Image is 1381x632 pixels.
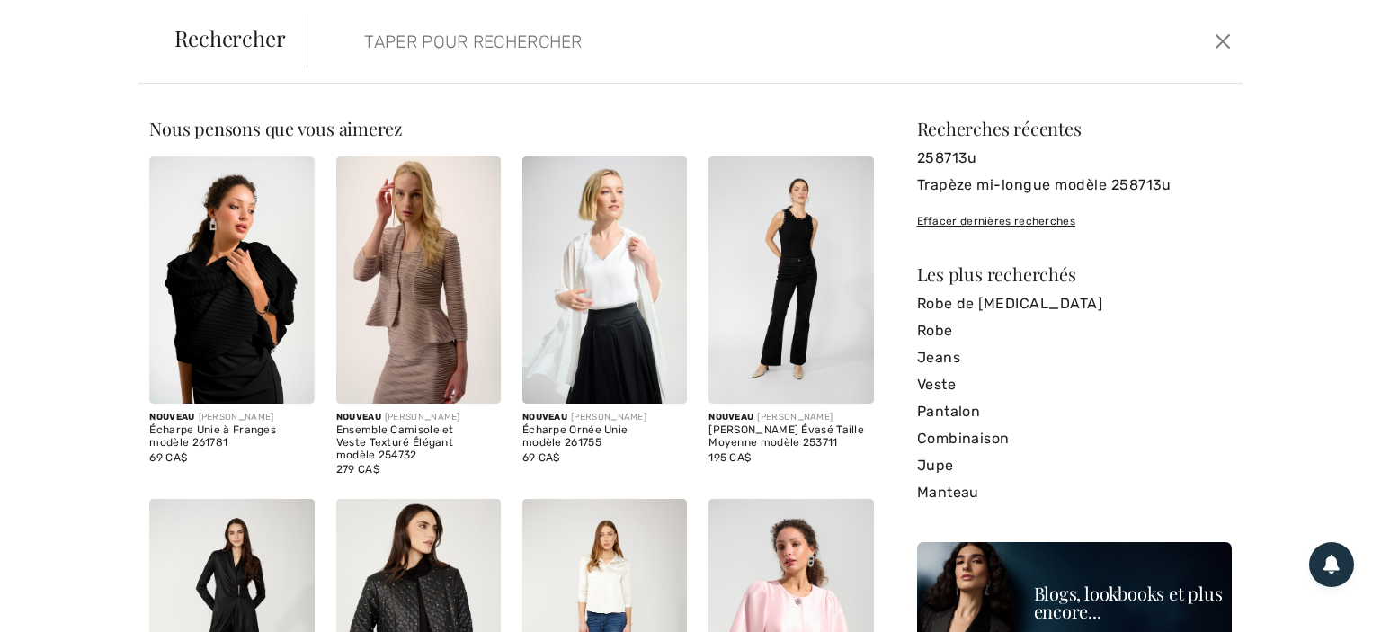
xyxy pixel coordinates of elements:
[917,479,1232,506] a: Manteau
[917,371,1232,398] a: Veste
[336,463,379,476] span: 279 CA$
[174,27,286,49] span: Rechercher
[522,451,560,464] span: 69 CA$
[1209,27,1235,56] button: Ferme
[917,317,1232,344] a: Robe
[708,411,873,424] div: [PERSON_NAME]
[917,398,1232,425] a: Pantalon
[149,116,403,140] span: Nous pensons que vous aimerez
[708,156,873,404] img: Jean Évasé Taille Moyenne modèle 253711. Black
[708,424,873,450] div: [PERSON_NAME] Évasé Taille Moyenne modèle 253711
[41,13,78,29] span: Chat
[336,424,501,461] div: Ensemble Camisole et Veste Texturé Élégant modèle 254732
[917,120,1232,138] div: Recherches récentes
[917,452,1232,479] a: Jupe
[336,156,501,404] img: Ensemble Camisole et Veste Texturé Élégant modèle 254732. Midnight Blue
[522,412,567,423] span: Nouveau
[917,290,1232,317] a: Robe de [MEDICAL_DATA]
[522,411,687,424] div: [PERSON_NAME]
[917,265,1232,283] div: Les plus recherchés
[917,425,1232,452] a: Combinaison
[917,344,1232,371] a: Jeans
[149,411,314,424] div: [PERSON_NAME]
[708,412,753,423] span: Nouveau
[1034,584,1223,620] div: Blogs, lookbooks et plus encore...
[351,14,994,68] input: TAPER POUR RECHERCHER
[917,172,1232,199] a: Trapèze mi-longue modèle 258713u
[708,451,751,464] span: 195 CA$
[522,156,687,404] img: Écharpe Ornée Unie modèle 261755. Vanilla 30
[149,156,314,404] img: Écharpe Unie à Franges modèle 261781. Black
[149,424,314,450] div: Écharpe Unie à Franges modèle 261781
[149,451,187,464] span: 69 CA$
[336,411,501,424] div: [PERSON_NAME]
[917,213,1232,229] div: Effacer dernières recherches
[336,412,381,423] span: Nouveau
[522,424,687,450] div: Écharpe Ornée Unie modèle 261755
[149,412,194,423] span: Nouveau
[917,145,1232,172] a: 258713u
